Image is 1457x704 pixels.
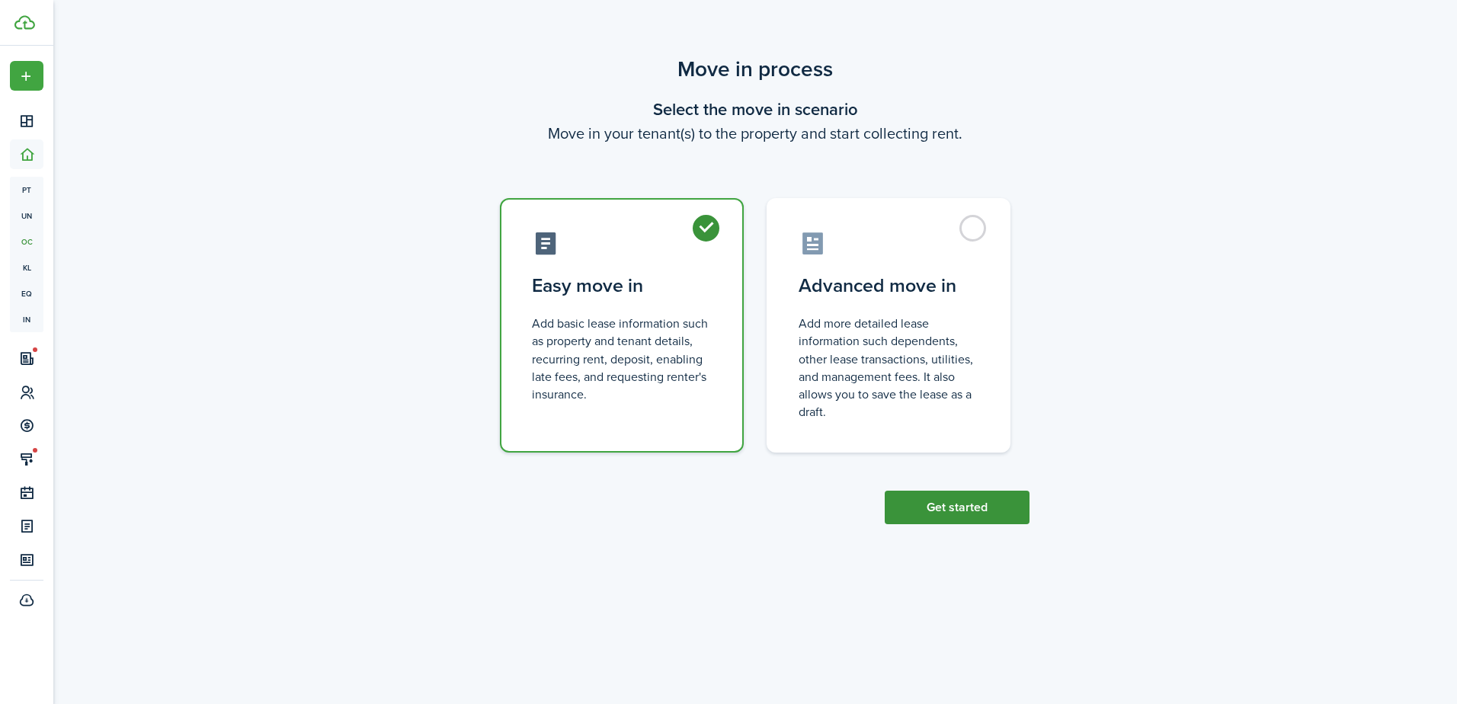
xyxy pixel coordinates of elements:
iframe: Chat Widget [1381,631,1457,704]
button: Get started [885,491,1030,524]
a: oc [10,229,43,254]
a: in [10,306,43,332]
scenario-title: Move in process [481,53,1030,85]
control-radio-card-title: Advanced move in [799,272,978,299]
control-radio-card-description: Add more detailed lease information such dependents, other lease transactions, utilities, and man... [799,315,978,421]
wizard-step-header-title: Select the move in scenario [481,97,1030,122]
control-radio-card-description: Add basic lease information such as property and tenant details, recurring rent, deposit, enablin... [532,315,712,403]
img: TenantCloud [14,15,35,30]
a: kl [10,254,43,280]
wizard-step-header-description: Move in your tenant(s) to the property and start collecting rent. [481,122,1030,145]
a: eq [10,280,43,306]
a: un [10,203,43,229]
button: Open menu [10,61,43,91]
control-radio-card-title: Easy move in [532,272,712,299]
a: pt [10,177,43,203]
